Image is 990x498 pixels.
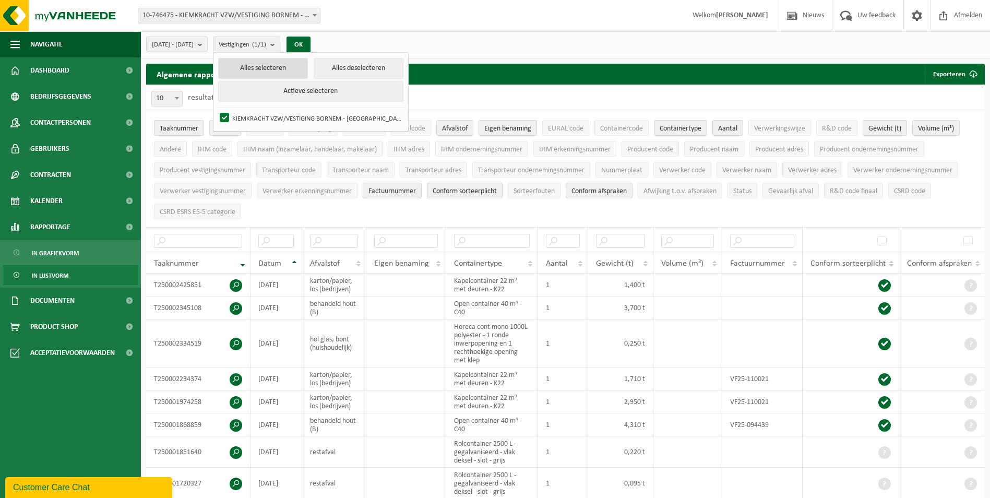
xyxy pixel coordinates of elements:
button: IHM adresIHM adres: Activate to sort [388,141,430,157]
span: 10 [152,91,182,106]
button: Transporteur adresTransporteur adres: Activate to sort [400,162,467,177]
span: Afvalcode [397,125,425,133]
button: Verwerker adresVerwerker adres: Activate to sort [782,162,842,177]
button: R&D codeR&amp;D code: Activate to sort [816,120,857,136]
span: Gewicht (t) [868,125,901,133]
td: 0,250 t [588,319,653,367]
td: [DATE] [251,297,302,319]
td: [DATE] [251,367,302,390]
span: Contactpersonen [30,110,91,136]
h2: Algemene rapportering [146,64,251,85]
iframe: chat widget [5,475,174,498]
button: Conform sorteerplicht : Activate to sort [427,183,503,198]
button: VerwerkingswijzeVerwerkingswijze: Activate to sort [748,120,811,136]
span: Transporteur naam [332,167,389,174]
td: 1 [538,274,589,297]
span: 10-746475 - KIEMKRACHT VZW/VESTIGING BORNEM - BORNEM [138,8,320,23]
span: Vestigingen [219,37,266,53]
button: FactuurnummerFactuurnummer: Activate to sort [363,183,422,198]
span: Conform afspraken [907,259,972,268]
span: Datum [258,259,281,268]
td: 1,710 t [588,367,653,390]
span: EURAL code [548,125,583,133]
span: Verwerkingswijze [754,125,805,133]
span: IHM naam (inzamelaar, handelaar, makelaar) [243,146,377,153]
button: DatumDatum: Activate to sort [209,120,241,136]
span: IHM ondernemingsnummer [441,146,522,153]
td: Kapelcontainer 22 m³ met deuren - K22 [446,274,538,297]
td: 1 [538,297,589,319]
span: Producent code [627,146,673,153]
span: Acceptatievoorwaarden [30,340,115,366]
td: behandeld hout (B) [302,297,366,319]
span: Gebruikers [30,136,69,162]
td: [DATE] [251,390,302,413]
button: IHM naam (inzamelaar, handelaar, makelaar)IHM naam (inzamelaar, handelaar, makelaar): Activate to... [237,141,383,157]
td: T250002234374 [146,367,251,390]
button: StatusStatus: Activate to sort [727,183,757,198]
td: karton/papier, los (bedrijven) [302,274,366,297]
button: Alles deselecteren [314,58,404,79]
button: Transporteur ondernemingsnummerTransporteur ondernemingsnummer : Activate to sort [472,162,590,177]
span: 10-746475 - KIEMKRACHT VZW/VESTIGING BORNEM - BORNEM [138,8,320,23]
span: Containertype [660,125,701,133]
button: [DATE] - [DATE] [146,37,208,52]
span: Product Shop [30,314,78,340]
span: Transporteur ondernemingsnummer [478,167,585,174]
button: Producent naamProducent naam: Activate to sort [684,141,744,157]
button: Producent vestigingsnummerProducent vestigingsnummer: Activate to sort [154,162,251,177]
button: Volume (m³)Volume (m³): Activate to sort [912,120,960,136]
span: Factuurnummer [368,187,416,195]
td: T250001868859 [146,413,251,436]
td: VF25-094439 [722,413,803,436]
button: OK [287,37,311,53]
button: Producent adresProducent adres: Activate to sort [749,141,809,157]
span: Nummerplaat [601,167,642,174]
button: IHM erkenningsnummerIHM erkenningsnummer: Activate to sort [533,141,616,157]
td: 3,700 t [588,297,653,319]
span: Volume (m³) [661,259,703,268]
button: Afwijking t.o.v. afsprakenAfwijking t.o.v. afspraken: Activate to sort [638,183,722,198]
span: Aantal [546,259,568,268]
a: In grafiekvorm [3,243,138,263]
td: 1 [538,319,589,367]
td: [DATE] [251,413,302,436]
td: Open container 40 m³ - C40 [446,297,538,319]
td: T250002425851 [146,274,251,297]
button: Verwerker naamVerwerker naam: Activate to sort [717,162,777,177]
td: [DATE] [251,274,302,297]
span: Verwerker ondernemingsnummer [853,167,952,174]
td: karton/papier, los (bedrijven) [302,390,366,413]
span: CSRD ESRS E5-5 categorie [160,208,235,216]
button: Alles selecteren [218,58,308,79]
td: T250001851640 [146,436,251,468]
span: Factuurnummer [730,259,785,268]
span: Contracten [30,162,71,188]
td: behandeld hout (B) [302,413,366,436]
td: 0,220 t [588,436,653,468]
span: Kalender [30,188,63,214]
span: Sorteerfouten [514,187,555,195]
button: Exporteren [925,64,984,85]
button: AfvalcodeAfvalcode: Activate to sort [391,120,431,136]
button: R&D code finaalR&amp;D code finaal: Activate to sort [824,183,883,198]
td: T250002345108 [146,297,251,319]
span: Producent adres [755,146,803,153]
button: AndereAndere: Activate to sort [154,141,187,157]
button: Gevaarlijk afval : Activate to sort [762,183,819,198]
button: NummerplaatNummerplaat: Activate to sort [595,162,648,177]
span: CSRD code [894,187,925,195]
button: AfvalstofAfvalstof: Activate to sort [436,120,473,136]
button: Producent codeProducent code: Activate to sort [622,141,679,157]
span: Documenten [30,288,75,314]
span: Conform afspraken [571,187,627,195]
span: Taaknummer [160,125,198,133]
button: ContainertypeContainertype: Activate to sort [654,120,707,136]
strong: [PERSON_NAME] [716,11,768,19]
span: Gewicht (t) [596,259,634,268]
span: R&D code [822,125,852,133]
span: Afvalstof [442,125,468,133]
td: VF25-110021 [722,390,803,413]
count: (1/1) [252,41,266,48]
